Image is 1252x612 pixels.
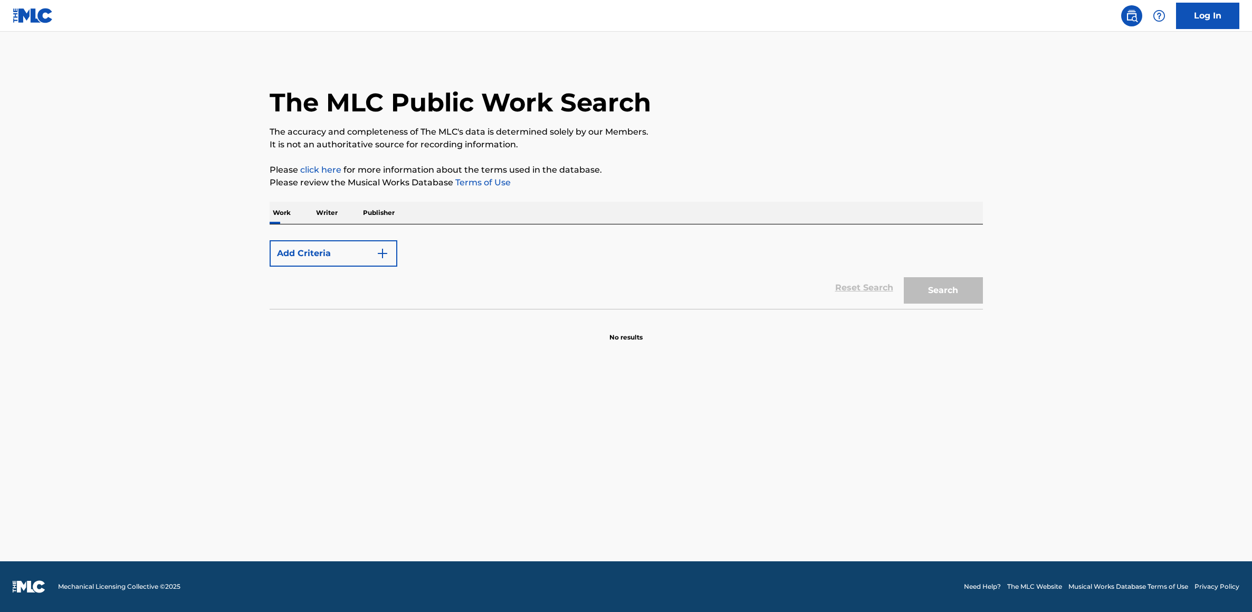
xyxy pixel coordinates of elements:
[1149,5,1170,26] div: Help
[964,582,1001,591] a: Need Help?
[1125,10,1138,22] img: search
[270,138,983,151] p: It is not an authoritative source for recording information.
[609,320,643,342] p: No results
[270,164,983,176] p: Please for more information about the terms used in the database.
[270,235,983,309] form: Search Form
[13,8,53,23] img: MLC Logo
[13,580,45,593] img: logo
[58,582,180,591] span: Mechanical Licensing Collective © 2025
[360,202,398,224] p: Publisher
[1007,582,1062,591] a: The MLC Website
[270,240,397,267] button: Add Criteria
[313,202,341,224] p: Writer
[376,247,389,260] img: 9d2ae6d4665cec9f34b9.svg
[1068,582,1188,591] a: Musical Works Database Terms of Use
[270,87,651,118] h1: The MLC Public Work Search
[1176,3,1239,29] a: Log In
[270,176,983,189] p: Please review the Musical Works Database
[270,202,294,224] p: Work
[453,177,511,187] a: Terms of Use
[300,165,341,175] a: click here
[1153,10,1165,22] img: help
[270,126,983,138] p: The accuracy and completeness of The MLC's data is determined solely by our Members.
[1194,582,1239,591] a: Privacy Policy
[1121,5,1142,26] a: Public Search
